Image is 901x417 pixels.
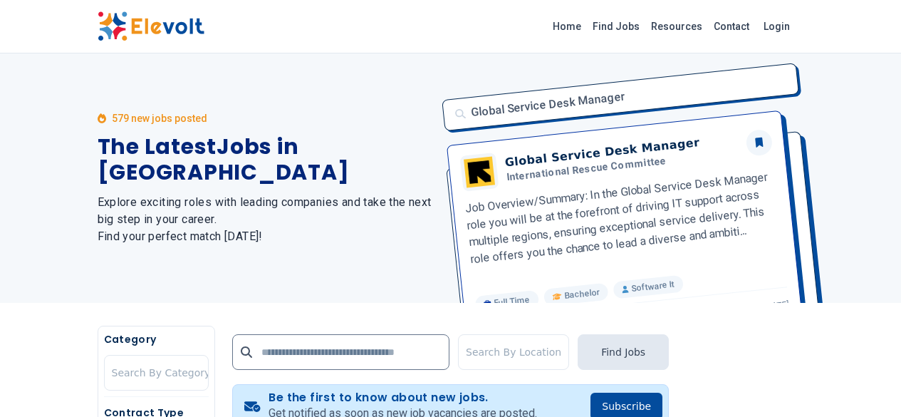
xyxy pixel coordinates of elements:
[587,15,645,38] a: Find Jobs
[708,15,755,38] a: Contact
[645,15,708,38] a: Resources
[98,194,434,245] h2: Explore exciting roles with leading companies and take the next big step in your career. Find you...
[269,391,537,405] h4: Be the first to know about new jobs.
[755,12,798,41] a: Login
[112,111,207,125] p: 579 new jobs posted
[104,332,209,346] h5: Category
[578,334,669,370] button: Find Jobs
[98,11,204,41] img: Elevolt
[547,15,587,38] a: Home
[98,134,434,185] h1: The Latest Jobs in [GEOGRAPHIC_DATA]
